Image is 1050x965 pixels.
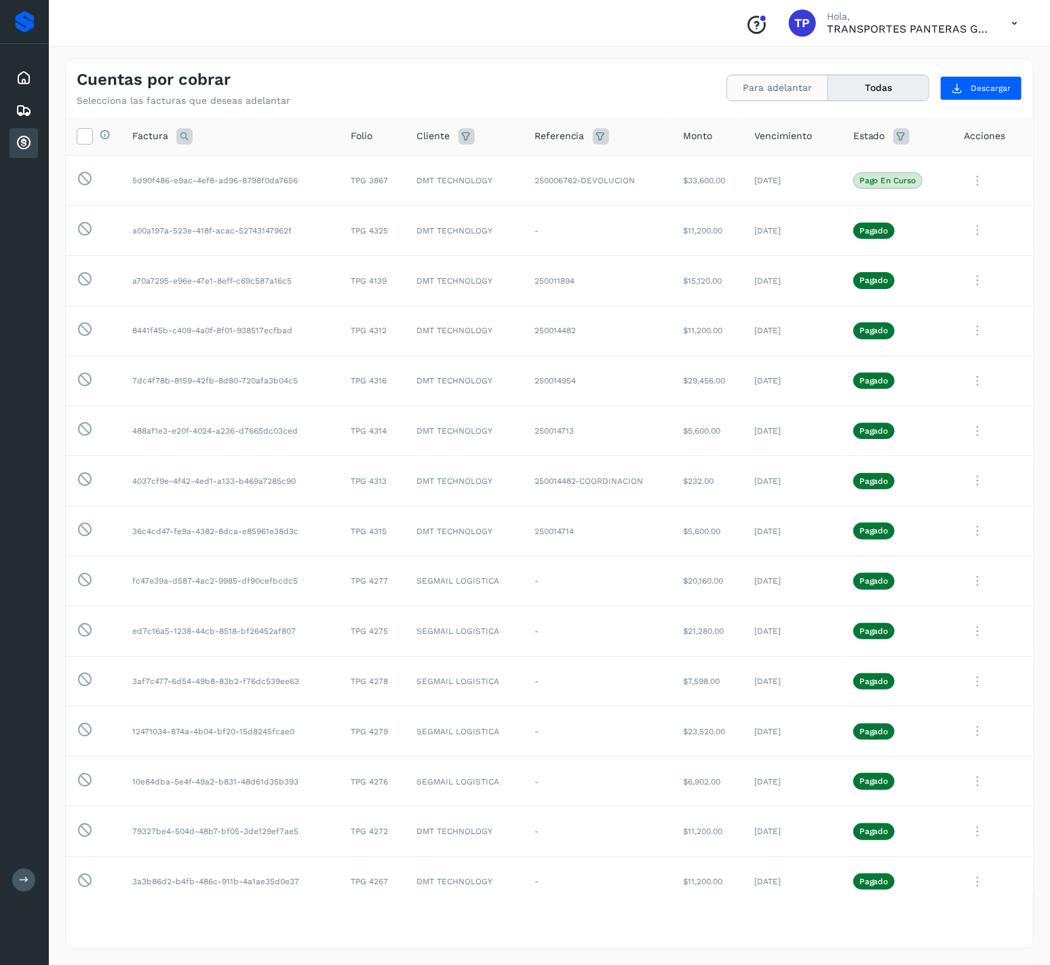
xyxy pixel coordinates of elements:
td: fc47e39a-d587-4ac2-9985-df90cefbcdc5 [121,556,340,606]
td: - [524,656,672,706]
p: Hola, [827,11,990,22]
span: Factura [132,129,168,143]
td: - [524,856,672,907]
td: $11,200.00 [672,806,744,856]
td: TPG 4316 [340,356,406,406]
span: Descargar [971,82,1011,94]
p: TRANSPORTES PANTERAS GAPO S.A. DE C.V. [827,22,990,35]
td: 488af1e3-e20f-4024-a236-d7665dc03ced [121,406,340,456]
td: 250014482 [524,305,672,356]
button: Descargar [940,76,1022,100]
td: DMT TECHNOLOGY [406,406,524,456]
td: $21,280.00 [672,606,744,656]
td: [DATE] [744,305,842,356]
td: $7,598.00 [672,656,744,706]
td: [DATE] [744,856,842,907]
td: DMT TECHNOLOGY [406,256,524,306]
td: SEGMAIL LOGISTICA [406,606,524,656]
td: DMT TECHNOLOGY [406,155,524,206]
p: Pagado [859,776,889,786]
td: 3af7c477-6d54-49b8-83b2-f76dc539ee63 [121,656,340,706]
td: SEGMAIL LOGISTICA [406,706,524,757]
p: Pagado [859,426,889,436]
td: 250011894 [524,256,672,306]
p: Pagado [859,376,889,385]
td: $23,520.00 [672,706,744,757]
td: $11,200.00 [672,206,744,256]
td: [DATE] [744,155,842,206]
p: Pagado [859,226,889,235]
td: 4037cf9e-4f42-4ed1-a133-b469a7285c90 [121,456,340,506]
td: $15,120.00 [672,256,744,306]
p: Pagado [859,677,889,686]
td: ed7c16a5-1238-44cb-8518-bf26452af807 [121,606,340,656]
td: DMT TECHNOLOGY [406,456,524,506]
td: $11,200.00 [672,856,744,907]
td: 79327be4-504d-48b7-bf05-3de129ef7ae5 [121,806,340,856]
td: $20,160.00 [672,556,744,606]
td: $33,600.00 [672,155,744,206]
td: [DATE] [744,556,842,606]
button: Para adelantar [727,75,828,100]
td: [DATE] [744,706,842,757]
td: 3a3b86d2-b4fb-486c-911b-4a1ae35d0e37 [121,856,340,907]
p: Pagado [859,526,889,535]
div: Embarques [9,96,38,126]
td: DMT TECHNOLOGY [406,356,524,406]
h4: Cuentas por cobrar [77,70,231,90]
span: Acciones [964,129,1005,143]
td: [DATE] [744,606,842,656]
span: Referencia [534,129,585,143]
td: DMT TECHNOLOGY [406,856,524,907]
td: - [524,806,672,856]
p: Pagado [859,827,889,836]
td: - [524,606,672,656]
td: TPG 4139 [340,256,406,306]
td: 7dc4f78b-8159-42fb-8d80-720afa3b04c5 [121,356,340,406]
td: [DATE] [744,757,842,807]
p: Pagado [859,877,889,886]
td: $232.00 [672,456,744,506]
td: DMT TECHNOLOGY [406,506,524,556]
td: [DATE] [744,256,842,306]
div: Cuentas por cobrar [9,128,38,158]
td: DMT TECHNOLOGY [406,806,524,856]
p: Pago en curso [859,176,916,185]
td: TPG 4278 [340,656,406,706]
td: $29,456.00 [672,356,744,406]
td: TPG 4325 [340,206,406,256]
td: 250014713 [524,406,672,456]
td: 36c4cd47-fe9a-4382-8dca-e85961e38d3c [121,506,340,556]
td: TPG 4314 [340,406,406,456]
p: Pagado [859,476,889,486]
td: [DATE] [744,456,842,506]
p: Pagado [859,727,889,736]
p: Selecciona las facturas que deseas adelantar [77,95,290,107]
span: Cliente [417,129,450,143]
div: Inicio [9,63,38,93]
td: - [524,206,672,256]
span: Estado [853,129,885,143]
td: 12471034-874a-4b04-bf20-15d8245fcae0 [121,706,340,757]
p: Pagado [859,276,889,285]
span: Monto [683,129,712,143]
p: Pagado [859,626,889,636]
td: DMT TECHNOLOGY [406,206,524,256]
td: TPG 4313 [340,456,406,506]
td: [DATE] [744,806,842,856]
td: [DATE] [744,356,842,406]
button: Todas [828,75,929,100]
td: $5,600.00 [672,506,744,556]
td: 250006762-DEVOLUCION [524,155,672,206]
td: - [524,556,672,606]
td: [DATE] [744,206,842,256]
td: [DATE] [744,406,842,456]
td: TPG 4315 [340,506,406,556]
td: - [524,757,672,807]
td: 250014954 [524,356,672,406]
td: [DATE] [744,656,842,706]
td: SEGMAIL LOGISTICA [406,556,524,606]
td: 250014482-COORDINACION [524,456,672,506]
td: a00a197a-523e-418f-acac-52743147962f [121,206,340,256]
span: Vencimiento [755,129,813,143]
